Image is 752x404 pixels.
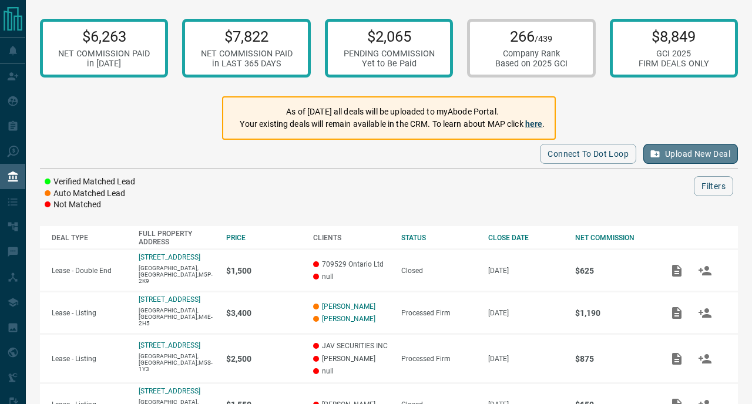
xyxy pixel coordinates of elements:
p: $625 [575,266,651,275]
div: in LAST 365 DAYS [201,59,293,69]
div: Yet to Be Paid [344,59,435,69]
p: $1,500 [226,266,301,275]
p: 266 [495,28,568,45]
span: Match Clients [691,266,719,274]
span: Add / View Documents [663,266,691,274]
p: [GEOGRAPHIC_DATA],[GEOGRAPHIC_DATA],M4E-2H5 [139,307,215,326]
p: [GEOGRAPHIC_DATA],[GEOGRAPHIC_DATA],M5S-1Y3 [139,353,215,372]
div: NET COMMISSION PAID [58,49,150,59]
li: Not Matched [45,199,135,211]
div: PENDING COMMISSION [344,49,435,59]
p: JAV SECURITIES INC [313,342,389,350]
a: [STREET_ADDRESS] [139,341,200,349]
div: Processed Firm [401,309,476,317]
span: Match Clients [691,354,719,362]
p: [GEOGRAPHIC_DATA],[GEOGRAPHIC_DATA],M5P-2K9 [139,265,215,284]
div: DEAL TYPE [52,234,127,242]
div: NET COMMISSION [575,234,651,242]
p: $875 [575,354,651,363]
a: [STREET_ADDRESS] [139,295,200,304]
p: null [313,272,389,281]
button: Connect to Dot Loop [540,144,636,164]
span: /439 [535,34,552,44]
div: Company Rank [495,49,568,59]
div: Closed [401,267,476,275]
p: $6,263 [58,28,150,45]
p: [DATE] [488,309,563,317]
p: $3,400 [226,308,301,318]
span: Add / View Documents [663,308,691,317]
div: CLOSE DATE [488,234,563,242]
p: Your existing deals will remain available in the CRM. To learn about MAP click . [240,118,545,130]
p: Lease - Double End [52,267,127,275]
div: in [DATE] [58,59,150,69]
a: here [525,119,543,129]
button: Filters [694,176,733,196]
li: Verified Matched Lead [45,176,135,188]
p: Lease - Listing [52,355,127,363]
span: Match Clients [691,308,719,317]
div: FIRM DEALS ONLY [639,59,709,69]
div: Processed Firm [401,355,476,363]
div: Based on 2025 GCI [495,59,568,69]
p: $8,849 [639,28,709,45]
a: [PERSON_NAME] [322,302,375,311]
button: Upload New Deal [643,144,738,164]
p: [DATE] [488,355,563,363]
p: [PERSON_NAME] [313,355,389,363]
div: CLIENTS [313,234,389,242]
a: [STREET_ADDRESS] [139,387,200,395]
p: $2,065 [344,28,435,45]
div: FULL PROPERTY ADDRESS [139,230,215,246]
a: [PERSON_NAME] [322,315,375,323]
p: As of [DATE] all deals will be uploaded to myAbode Portal. [240,106,545,118]
p: 709529 Ontario Ltd [313,260,389,268]
div: PRICE [226,234,301,242]
p: $7,822 [201,28,293,45]
p: [DATE] [488,267,563,275]
div: NET COMMISSION PAID [201,49,293,59]
div: STATUS [401,234,476,242]
a: [STREET_ADDRESS] [139,253,200,261]
p: $1,190 [575,308,651,318]
p: null [313,367,389,375]
p: Lease - Listing [52,309,127,317]
p: $2,500 [226,354,301,363]
li: Auto Matched Lead [45,188,135,200]
span: Add / View Documents [663,354,691,362]
div: GCI 2025 [639,49,709,59]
